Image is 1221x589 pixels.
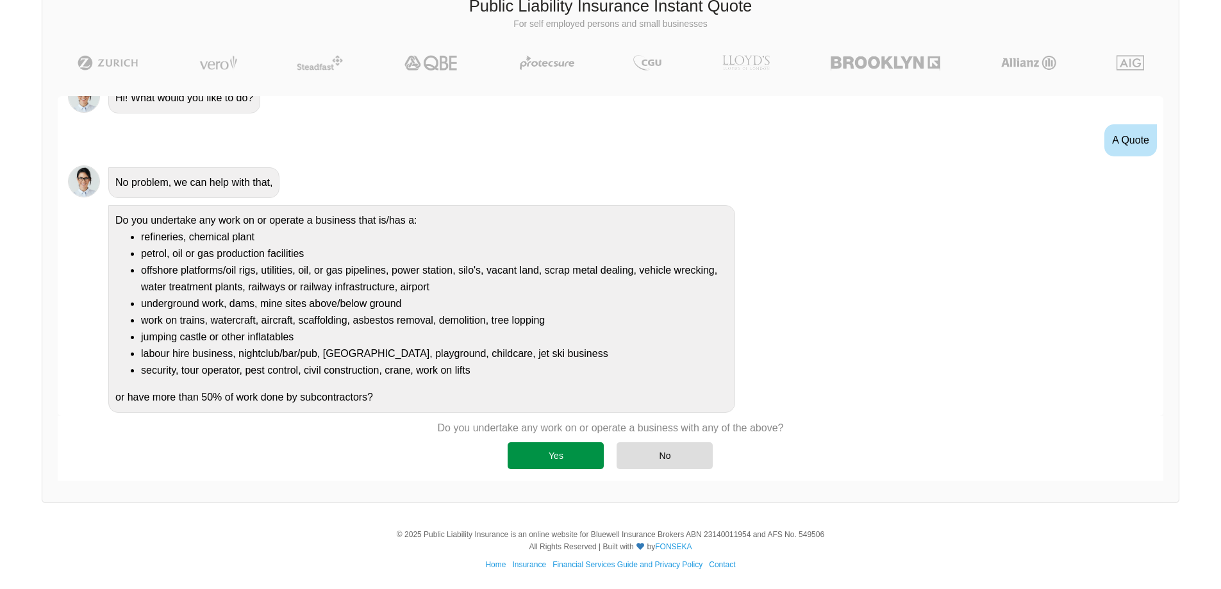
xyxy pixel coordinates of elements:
a: Insurance [512,560,546,569]
img: QBE | Public Liability Insurance [397,55,466,71]
img: Brooklyn | Public Liability Insurance [826,55,945,71]
a: Home [485,560,506,569]
img: CGU | Public Liability Insurance [628,55,667,71]
img: Zurich | Public Liability Insurance [72,55,144,71]
li: jumping castle or other inflatables [141,329,728,345]
p: For self employed persons and small businesses [52,18,1169,31]
li: offshore platforms/oil rigs, utilities, oil, or gas pipelines, power station, silo's, vacant land... [141,262,728,295]
a: Financial Services Guide and Privacy Policy [552,560,702,569]
li: labour hire business, nightclub/bar/pub, [GEOGRAPHIC_DATA], playground, childcare, jet ski business [141,345,728,362]
img: Allianz | Public Liability Insurance [995,55,1063,71]
li: security, tour operator, pest control, civil construction, crane, work on lifts [141,362,728,379]
div: Hi! What would you like to do? [108,83,260,113]
div: Yes [508,442,604,469]
div: A Quote [1104,124,1157,156]
img: Chatbot | PLI [68,81,100,113]
img: Steadfast | Public Liability Insurance [292,55,348,71]
a: FONSEKA [655,542,692,551]
img: AIG | Public Liability Insurance [1111,55,1149,71]
a: Contact [709,560,735,569]
li: work on trains, watercraft, aircraft, scaffolding, asbestos removal, demolition, tree lopping [141,312,728,329]
li: petrol, oil or gas production facilities [141,245,728,262]
img: LLOYD's | Public Liability Insurance [715,55,777,71]
img: Protecsure | Public Liability Insurance [515,55,579,71]
p: Do you undertake any work on or operate a business with any of the above? [438,421,784,435]
img: Vero | Public Liability Insurance [194,55,243,71]
div: No problem, we can help with that, [108,167,279,198]
li: refineries, chemical plant [141,229,728,245]
li: underground work, dams, mine sites above/below ground [141,295,728,312]
img: Chatbot | PLI [68,165,100,197]
div: No [617,442,713,469]
div: Do you undertake any work on or operate a business that is/has a: or have more than 50% of work d... [108,205,735,413]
